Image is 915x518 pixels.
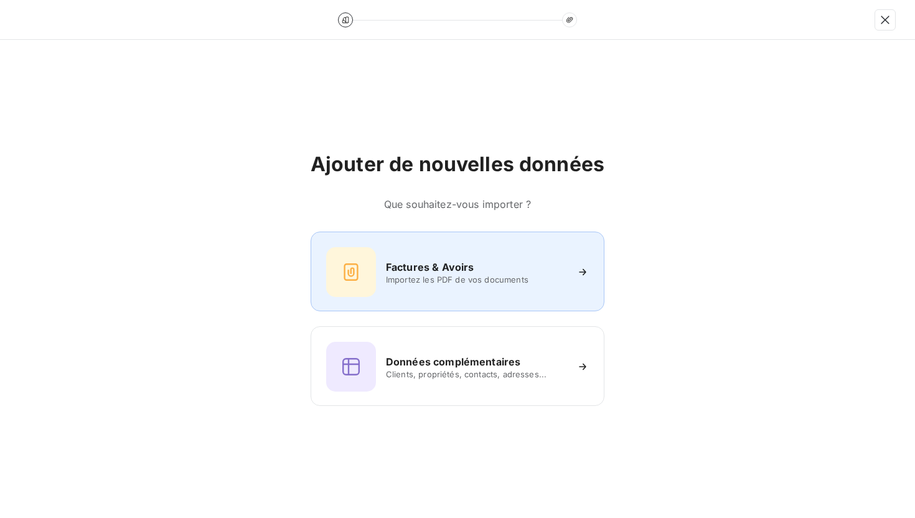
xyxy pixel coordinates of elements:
[386,354,520,369] h6: Données complémentaires
[386,275,566,285] span: Importez les PDF de vos documents
[311,152,604,177] h2: Ajouter de nouvelles données
[311,197,604,212] h6: Que souhaitez-vous importer ?
[873,476,903,506] iframe: Intercom live chat
[386,260,474,275] h6: Factures & Avoirs
[386,369,566,379] span: Clients, propriétés, contacts, adresses...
